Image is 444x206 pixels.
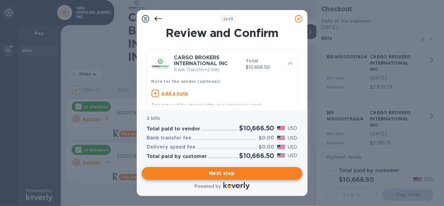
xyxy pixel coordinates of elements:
div: CARGO BROKERS INTERNATIONAL INCBank Transfer•2 billsTotal$10,666.50Note for the vendor (optional)... [152,55,293,109]
p: Bank Transfer • 2 bills [174,66,241,73]
b: of 3 [223,17,233,21]
h2: $10,666.50 [239,124,274,132]
h3: Total paid by customer [147,154,207,160]
h3: $0.00 [259,135,275,141]
img: USD [277,136,286,140]
h3: Total paid to vendor [147,126,201,132]
b: Note for the vendor (optional) [152,79,220,84]
img: USD [277,126,286,130]
img: USD [277,145,286,149]
h3: $0.00 [259,144,275,150]
p: This note will be shared with your vendor via email [152,102,293,109]
p: USD [288,125,297,132]
h3: Delivery speed fee [147,144,196,150]
p: USD [288,144,297,151]
span: Next step [147,170,297,177]
p: Powered by [194,183,221,190]
h1: Review and Confirm [145,26,299,40]
b: Total [246,58,258,63]
u: Add a note [162,91,188,96]
img: USD [277,153,286,158]
b: 2 bills [147,116,160,121]
img: Logo [223,182,250,190]
button: Next step [142,167,302,180]
p: USD [288,152,297,159]
p: $10,666.50 [246,64,282,71]
p: USD [288,135,297,141]
h2: $10,666.50 [239,152,274,160]
span: 2 [223,17,226,21]
b: CARGO BROKERS INTERNATIONAL INC [174,55,228,66]
h3: Bank transfer fee [147,135,192,141]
